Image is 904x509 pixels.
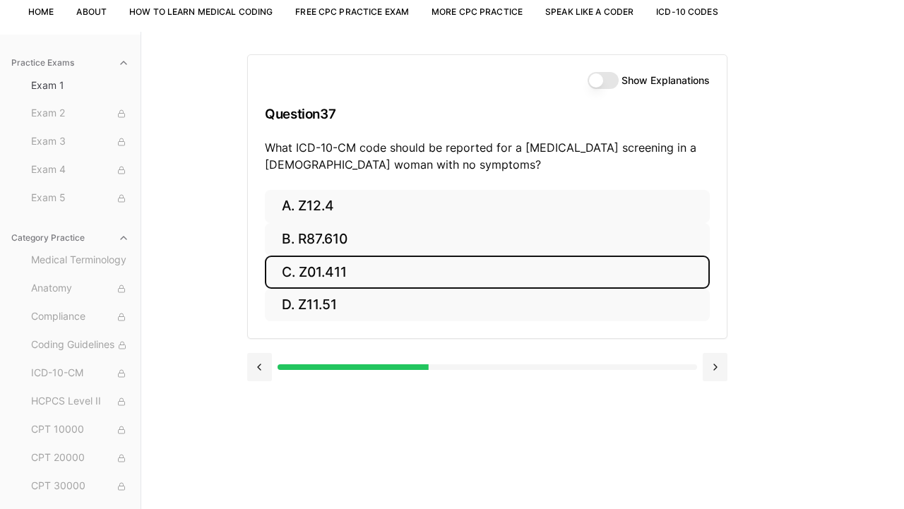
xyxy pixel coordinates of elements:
span: HCPCS Level II [31,394,129,409]
span: CPT 30000 [31,479,129,494]
button: Exam 4 [25,159,135,181]
button: Medical Terminology [25,249,135,272]
button: ICD-10-CM [25,362,135,385]
span: Medical Terminology [31,253,129,268]
span: Exam 1 [31,78,129,92]
button: Exam 5 [25,187,135,210]
span: Compliance [31,309,129,325]
span: Exam 5 [31,191,129,206]
span: Exam 2 [31,106,129,121]
a: More CPC Practice [432,6,523,17]
p: What ICD-10-CM code should be reported for a [MEDICAL_DATA] screening in a [DEMOGRAPHIC_DATA] wom... [265,139,710,173]
label: Show Explanations [621,76,710,85]
span: Exam 4 [31,162,129,178]
button: C. Z01.411 [265,256,710,289]
button: CPT 20000 [25,447,135,469]
a: About [76,6,107,17]
a: Speak Like a Coder [545,6,634,17]
button: Practice Exams [6,52,135,74]
button: B. R87.610 [265,223,710,256]
button: Coding Guidelines [25,334,135,357]
button: Anatomy [25,277,135,300]
button: Category Practice [6,227,135,249]
a: Home [28,6,54,17]
button: CPT 10000 [25,419,135,441]
button: Exam 2 [25,102,135,125]
span: Exam 3 [31,134,129,150]
a: Free CPC Practice Exam [295,6,409,17]
button: Compliance [25,306,135,328]
button: A. Z12.4 [265,190,710,223]
button: HCPCS Level II [25,390,135,413]
span: CPT 10000 [31,422,129,438]
h3: Question 37 [265,93,710,135]
span: CPT 20000 [31,450,129,466]
a: How to Learn Medical Coding [129,6,273,17]
button: Exam 3 [25,131,135,153]
button: Exam 1 [25,74,135,97]
span: Coding Guidelines [31,337,129,353]
span: ICD-10-CM [31,366,129,381]
span: Anatomy [31,281,129,297]
button: CPT 30000 [25,475,135,498]
button: D. Z11.51 [265,289,710,322]
a: ICD-10 Codes [656,6,718,17]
